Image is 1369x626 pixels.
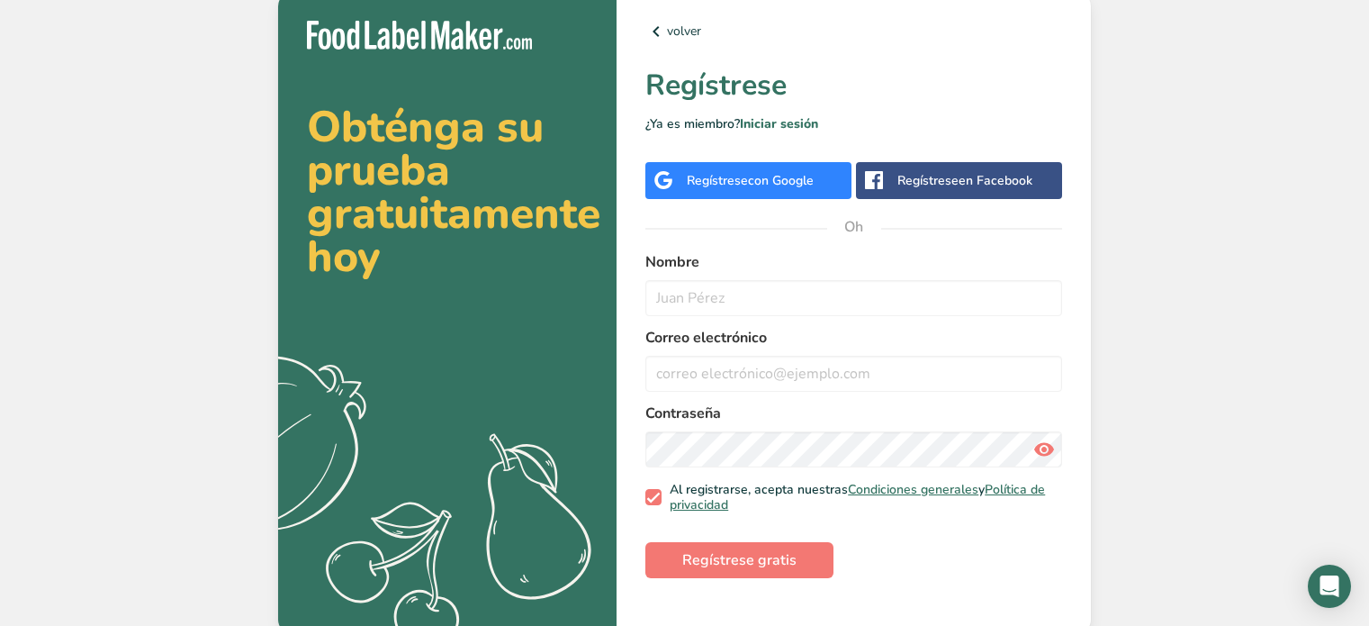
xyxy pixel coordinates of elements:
[645,252,699,272] font: Nombre
[645,21,1062,42] a: volver
[645,328,767,348] font: Correo electrónico
[670,481,1045,514] a: Política de privacidad
[645,280,1062,316] input: Juan Pérez
[307,141,600,243] font: prueba gratuitamente
[897,172,959,189] font: Regístrese
[645,115,740,132] font: ¿Ya es miembro?
[667,23,701,40] font: volver
[848,481,978,498] a: Condiciones generales
[307,21,532,50] img: Fabricante de etiquetas para alimentos
[682,550,797,570] font: Regístrese gratis
[748,172,814,189] font: con Google
[959,172,1032,189] font: en Facebook
[1308,565,1351,608] div: Open Intercom Messenger
[645,356,1062,392] input: correo electrónico@ejemplo.com
[645,404,721,423] font: Contraseña
[670,481,848,498] font: Al registrarse, acepta nuestras
[740,115,818,132] a: Iniciar sesión
[844,217,863,237] font: Oh
[645,542,833,578] button: Regístrese gratis
[645,66,787,104] font: Regístrese
[307,227,381,286] font: hoy
[978,481,985,498] font: y
[687,172,748,189] font: Regístrese
[307,97,544,157] font: Obténga su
